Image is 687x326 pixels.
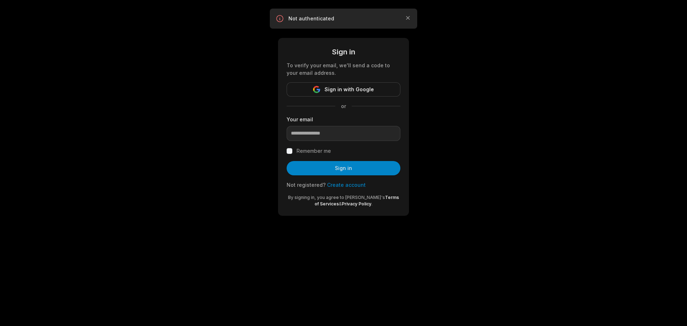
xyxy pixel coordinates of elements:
[371,201,372,206] span: .
[335,102,352,110] span: or
[287,182,326,188] span: Not registered?
[287,161,400,175] button: Sign in
[287,47,400,57] div: Sign in
[327,182,366,188] a: Create account
[287,116,400,123] label: Your email
[339,201,342,206] span: &
[325,85,374,94] span: Sign in with Google
[297,147,331,155] label: Remember me
[287,82,400,97] button: Sign in with Google
[288,195,385,200] span: By signing in, you agree to [PERSON_NAME]'s
[288,15,399,22] p: Not authenticated
[342,201,371,206] a: Privacy Policy
[287,62,400,77] div: To verify your email, we'll send a code to your email address.
[315,195,399,206] a: Terms of Services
